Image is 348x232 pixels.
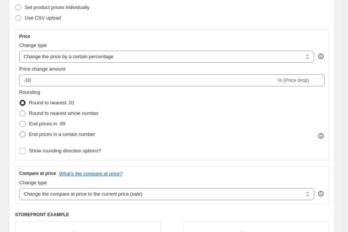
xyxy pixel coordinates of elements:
[59,171,123,176] button: What's the compare at price?
[19,74,276,86] input: -15
[29,100,74,105] span: Round to nearest .01
[25,5,89,10] span: Set product prices individually
[19,33,30,39] h3: Price
[278,77,309,83] span: % (Price drop)
[317,53,325,60] div: help
[29,131,95,137] span: End prices in a certain number
[19,180,47,185] span: Change type
[317,190,325,197] div: help
[19,170,56,176] h3: Compare at price
[29,121,65,127] span: End prices in .99
[19,89,40,95] span: Rounding
[25,15,61,21] span: Use CSV upload
[19,66,65,72] span: Price change amount
[19,42,47,48] span: Change type
[15,212,329,218] h6: STOREFRONT EXAMPLE
[29,110,98,116] span: Round to nearest whole number
[29,148,101,154] span: Show rounding direction options?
